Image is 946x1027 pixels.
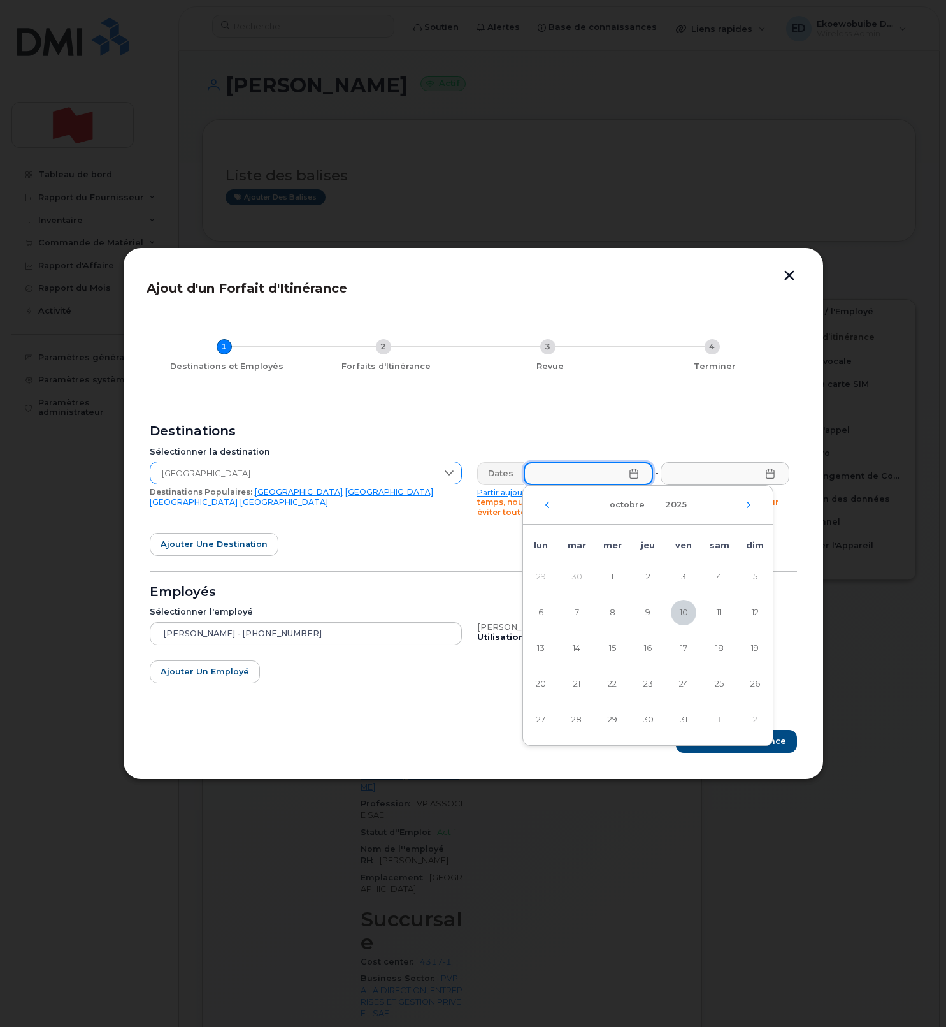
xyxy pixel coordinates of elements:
span: 23 [635,671,661,697]
td: 1 [701,702,737,738]
td: 4 [701,559,737,595]
span: 21 [564,671,589,697]
td: 21 [559,666,594,702]
span: 2 [635,564,661,590]
td: 14 [559,630,594,666]
input: Veuillez remplir ce champ [524,462,653,485]
span: 9 [635,600,661,625]
span: 28 [564,707,589,732]
td: 29 [594,702,630,738]
span: dim [746,541,764,550]
span: 8 [599,600,625,625]
div: Revue [473,361,627,372]
span: 1 [599,564,625,590]
span: 3 [671,564,696,590]
td: 26 [737,666,773,702]
td: 11 [701,595,737,630]
td: 28 [559,702,594,738]
td: 16 [630,630,666,666]
span: 12 [742,600,768,625]
span: Destinations Populaires: [150,487,252,497]
span: 11 [706,600,732,625]
span: 10 [671,600,696,625]
td: 1 [594,559,630,595]
button: Mois suivant [745,501,752,509]
a: [GEOGRAPHIC_DATA] [255,487,343,497]
td: 22 [594,666,630,702]
td: 15 [594,630,630,666]
span: 19 [742,636,768,661]
td: 18 [701,630,737,666]
td: 20 [523,666,559,702]
a: Partir aujourd'hui [477,488,545,497]
b: Utilisation mensuelle moyenne: [477,632,623,642]
span: 15 [599,636,625,661]
td: 2 [630,559,666,595]
td: 30 [559,559,594,595]
td: 5 [737,559,773,595]
div: - [652,462,661,485]
span: 29 [599,707,625,732]
div: Choisir une date [522,485,773,746]
span: 27 [528,707,554,732]
span: 7 [564,600,589,625]
span: 13 [528,636,554,661]
span: 16 [635,636,661,661]
span: 26 [742,671,768,697]
span: 14 [564,636,589,661]
a: [GEOGRAPHIC_DATA] [240,497,328,507]
td: 12 [737,595,773,630]
span: 31 [671,707,696,732]
td: 6 [523,595,559,630]
button: Ajouter un employé [150,660,260,683]
td: 17 [666,630,701,666]
span: 25 [706,671,732,697]
span: 30 [635,707,661,732]
div: Sélectionner la destination [150,447,462,457]
td: 7 [559,595,594,630]
div: Sélectionner l'employé [150,607,462,617]
input: Appareil de recherche [150,622,462,645]
td: 3 [666,559,701,595]
td: 19 [737,630,773,666]
td: 2 [737,702,773,738]
span: 6 [528,600,554,625]
span: 20 [528,671,554,697]
div: Employés [150,587,797,597]
input: Veuillez remplir ce champ [661,462,789,485]
div: Terminer [638,361,792,372]
div: [PERSON_NAME], iPhone, Bell [477,622,789,632]
span: Ajouter un employé [161,666,249,678]
a: [GEOGRAPHIC_DATA] [150,497,238,507]
span: [PERSON_NAME] noter qu'en raison des différences de temps, nous vous recommandons d'ajouter le fo... [477,488,778,517]
td: 8 [594,595,630,630]
div: Forfaits d'Itinérance [309,361,463,372]
span: Ajouter une destination [161,538,268,550]
td: 30 [630,702,666,738]
a: [GEOGRAPHIC_DATA] [345,487,433,497]
div: 4 [705,339,720,354]
span: 22 [599,671,625,697]
div: 3 [540,339,555,354]
span: mer [603,541,622,550]
td: 23 [630,666,666,702]
span: jeu [641,541,655,550]
span: 17 [671,636,696,661]
button: Choisir une année [657,493,694,516]
span: sam [710,541,729,550]
span: lun [534,541,548,550]
td: 27 [523,702,559,738]
button: Mois précédent [543,501,551,509]
div: Destinations [150,426,797,437]
span: 24 [671,671,696,697]
button: Choisir un mois [602,493,652,516]
span: Ajout d'un Forfait d'Itinérance [147,280,347,296]
span: France [150,462,437,485]
span: mar [568,541,586,550]
td: 9 [630,595,666,630]
td: 13 [523,630,559,666]
button: Ajouter une destination [150,533,278,556]
td: 31 [666,702,701,738]
div: 2 [376,339,391,354]
td: 29 [523,559,559,595]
